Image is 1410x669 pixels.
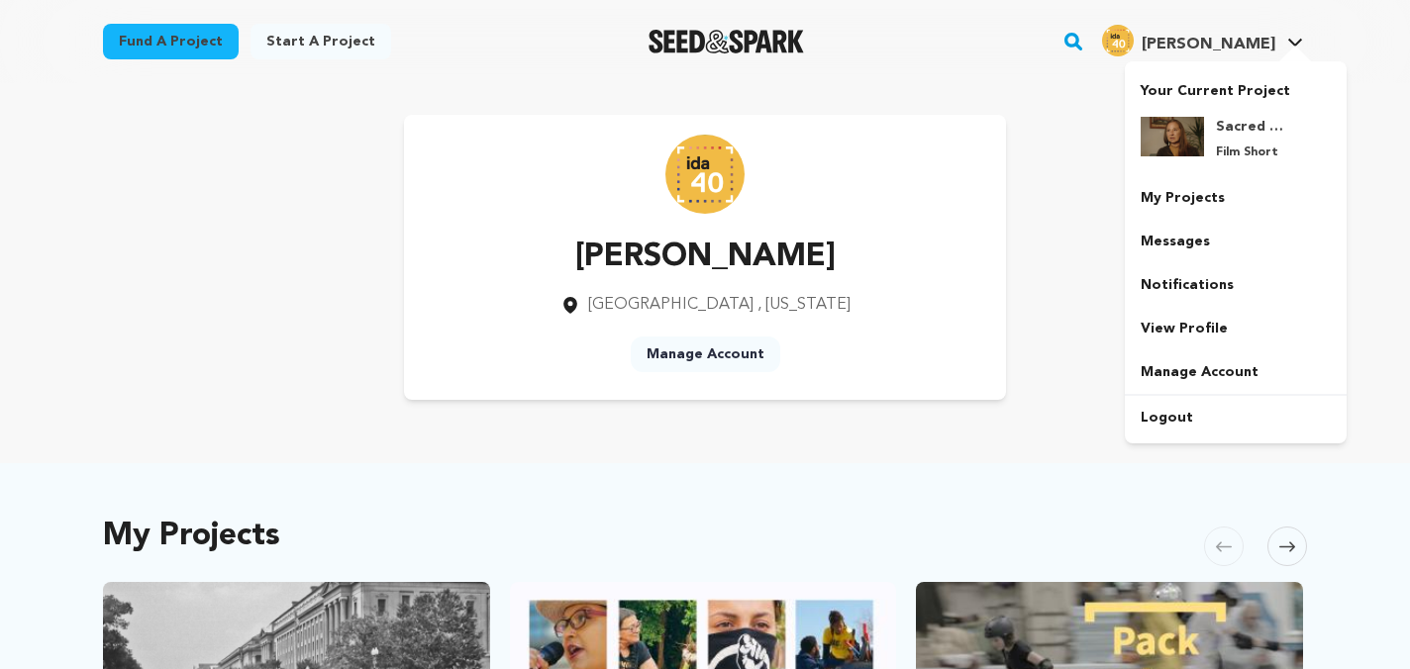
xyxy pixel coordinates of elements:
[631,336,780,372] a: Manage Account
[251,24,391,59] a: Start a project
[1141,117,1204,156] img: cdb69f2f068e9acf.png
[103,523,280,550] h2: My Projects
[1141,73,1331,101] p: Your Current Project
[1125,350,1347,394] a: Manage Account
[1102,25,1134,56] img: 4dc3c4680312d091.png
[103,24,239,59] a: Fund a project
[649,30,804,53] img: Seed&Spark Logo Dark Mode
[560,234,851,281] p: [PERSON_NAME]
[1125,263,1347,307] a: Notifications
[588,297,754,313] span: [GEOGRAPHIC_DATA]
[1102,25,1275,56] div: Lilla S.'s Profile
[649,30,804,53] a: Seed&Spark Homepage
[1216,117,1287,137] h4: Sacred Earth: Guardians of Water
[1142,37,1275,52] span: [PERSON_NAME]
[1098,21,1307,62] span: Lilla S.'s Profile
[1141,73,1331,176] a: Your Current Project Sacred Earth: Guardians of Water Film Short
[1125,176,1347,220] a: My Projects
[1125,307,1347,350] a: View Profile
[1125,396,1347,439] a: Logout
[757,297,851,313] span: , [US_STATE]
[1125,220,1347,263] a: Messages
[665,135,745,214] img: https://seedandspark-static.s3.us-east-2.amazonaws.com/images/User/001/881/577/medium/4dc3c468031...
[1216,144,1287,160] p: Film Short
[1098,21,1307,56] a: Lilla S.'s Profile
